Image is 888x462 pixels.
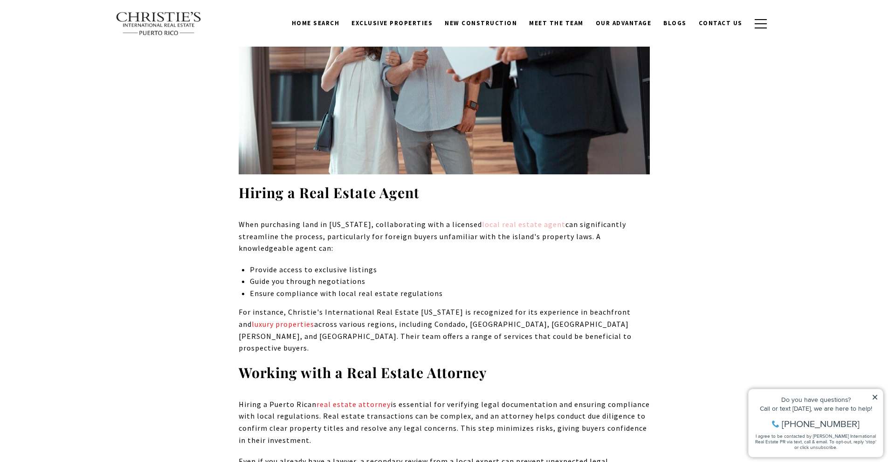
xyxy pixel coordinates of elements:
[482,220,565,229] a: local real estate agent - open in a new tab
[445,19,517,27] span: New Construction
[38,44,116,53] span: [PHONE_NUMBER]
[250,264,649,276] li: Provide access to exclusive listings
[351,19,433,27] span: Exclusive Properties
[10,30,135,36] div: Call or text [DATE], we are here to help!
[439,14,523,32] a: New Construction
[250,288,649,300] li: Ensure compliance with local real estate regulations
[286,14,346,32] a: Home Search
[12,57,133,75] span: I agree to be contacted by [PERSON_NAME] International Real Estate PR via text, call & email. To ...
[657,14,693,32] a: Blogs
[252,319,314,329] a: luxury properties
[239,219,650,255] p: When purchasing land in [US_STATE], collaborating with a licensed can significantly streamline th...
[10,21,135,28] div: Do you have questions?
[239,363,487,382] strong: Working with a Real Estate Attorney
[693,14,749,32] a: Contact Us
[699,19,743,27] span: Contact Us
[239,306,650,354] p: For instance, Christie's International Real Estate [US_STATE] is recognized for its experience in...
[239,183,420,202] strong: Hiring a Real Estate Agent
[250,276,649,288] li: Guide you through negotiations
[596,19,652,27] span: Our Advantage
[663,19,687,27] span: Blogs
[590,14,658,32] a: Our Advantage
[749,10,773,37] button: button
[317,400,391,409] a: real estate attorney - open in a new tab
[523,14,590,32] a: Meet the Team
[345,14,439,32] a: Exclusive Properties
[116,12,202,36] img: Christie's International Real Estate text transparent background
[239,399,650,446] p: Hiring a Puerto Rican is essential for verifying legal documentation and ensuring compliance with...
